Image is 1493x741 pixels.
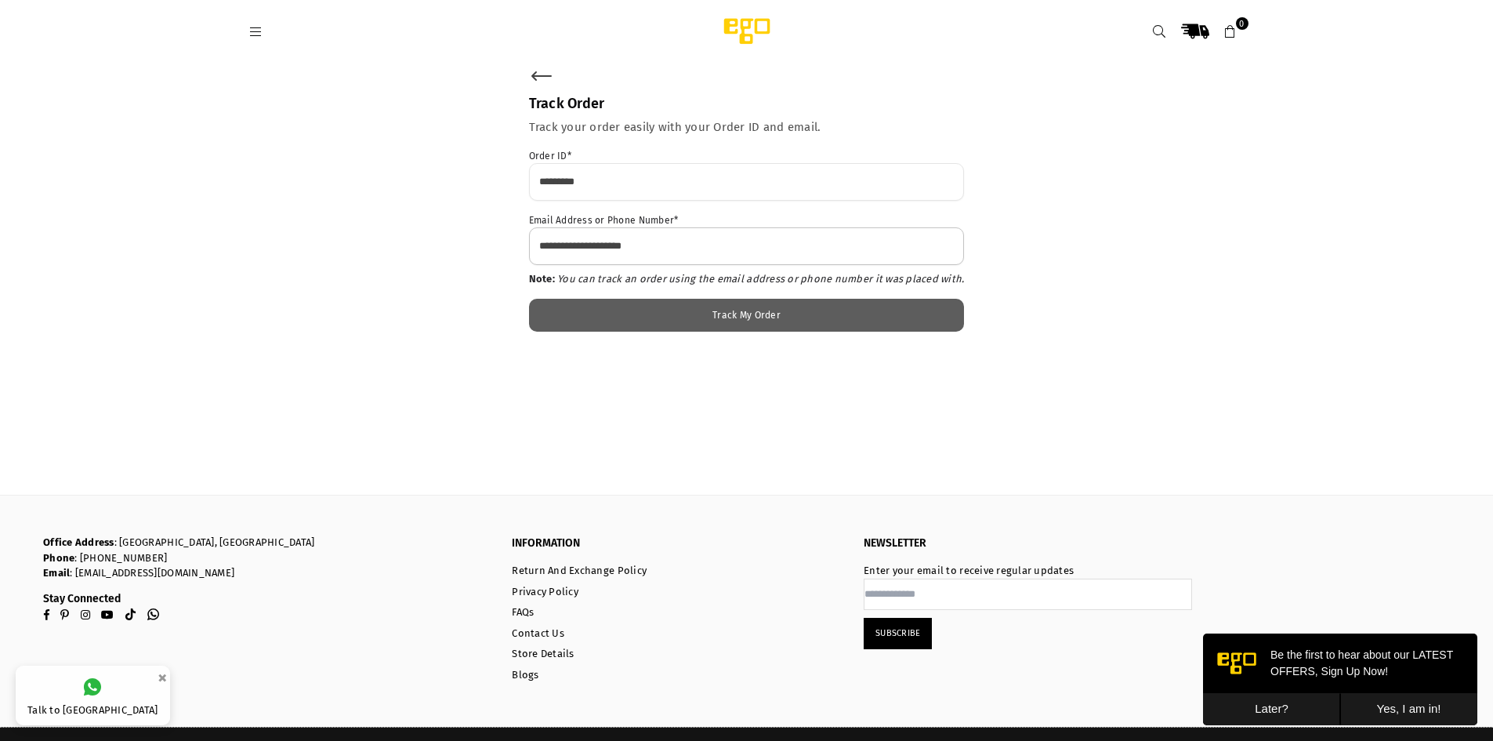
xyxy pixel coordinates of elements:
[43,550,488,566] p: : [PHONE_NUMBER]
[529,149,965,163] label: Order ID*
[1146,17,1174,45] a: Search
[43,552,74,564] b: Phone
[43,567,70,579] b: Email
[529,273,555,285] strong: Note:
[864,535,1192,551] p: NEWSLETTER
[1216,17,1245,45] a: 0
[43,593,488,606] h3: Stay Connected
[529,213,965,227] label: Email Address or Phone Number*
[680,16,814,47] img: Ego
[1203,634,1477,725] iframe: webpush-onsite
[1236,17,1248,30] span: 0
[512,648,574,659] a: Store Details
[16,666,170,726] a: Talk to [GEOGRAPHIC_DATA]
[529,89,605,118] p: Track Order
[70,567,234,579] a: : [EMAIL_ADDRESS][DOMAIN_NAME]
[512,627,564,639] a: Contact Us
[512,669,538,681] a: Blogs
[864,618,932,649] button: Subscribe
[557,273,964,285] em: You can track an order using the email address or phone number it was placed with.
[512,535,840,551] p: INFORMATION
[43,536,114,548] b: Office Address
[529,299,965,332] button: Track My Order
[512,606,534,618] a: FAQs
[864,563,1192,579] p: Enter your email to receive regular updates
[43,535,488,550] p: : [GEOGRAPHIC_DATA], [GEOGRAPHIC_DATA]
[512,565,647,576] a: Return And Exchange Policy
[242,25,270,37] a: Menu
[158,663,167,692] button: ×
[529,118,821,136] p: Track your order easily with your Order ID and email.
[512,586,578,598] a: Privacy Policy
